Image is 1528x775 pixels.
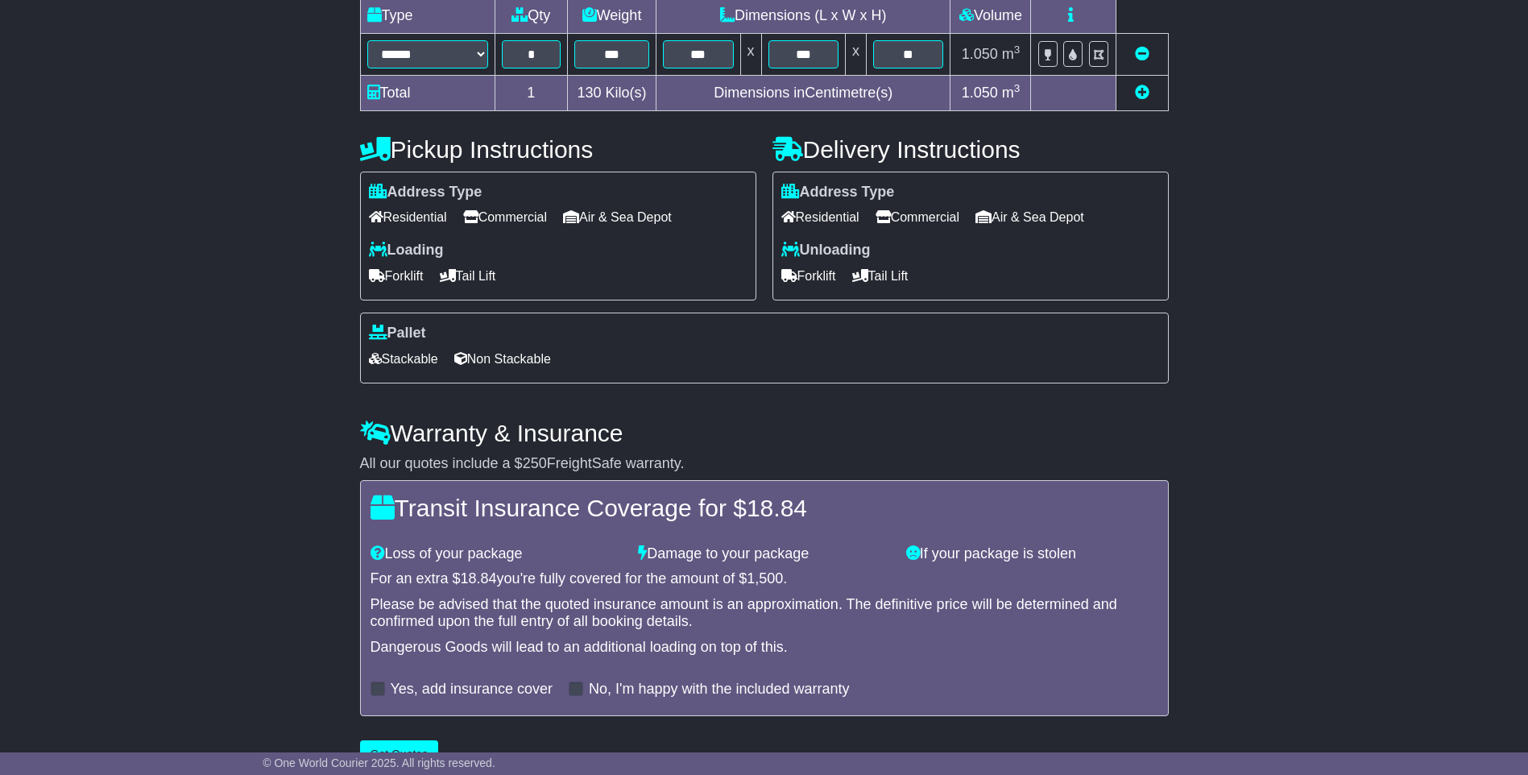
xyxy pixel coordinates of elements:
div: Loss of your package [362,545,631,563]
span: Air & Sea Depot [563,205,672,230]
td: Kilo(s) [568,75,656,110]
span: 1,500 [747,570,783,586]
label: Loading [369,242,444,259]
label: No, I'm happy with the included warranty [589,681,850,698]
div: All our quotes include a $ FreightSafe warranty. [360,455,1169,473]
span: Air & Sea Depot [975,205,1084,230]
td: 1 [495,75,568,110]
span: Tail Lift [440,263,496,288]
a: Remove this item [1135,46,1149,62]
span: m [1002,46,1021,62]
div: Please be advised that the quoted insurance amount is an approximation. The definitive price will... [371,596,1158,631]
span: Forklift [781,263,836,288]
td: Dimensions in Centimetre(s) [656,75,950,110]
span: Stackable [369,346,438,371]
span: Commercial [463,205,547,230]
div: If your package is stolen [898,545,1166,563]
span: Non Stackable [454,346,551,371]
div: Dangerous Goods will lead to an additional loading on top of this. [371,639,1158,657]
label: Address Type [781,184,895,201]
span: Tail Lift [852,263,909,288]
a: Add new item [1135,85,1149,101]
span: Commercial [876,205,959,230]
label: Pallet [369,325,426,342]
span: © One World Courier 2025. All rights reserved. [263,756,495,769]
td: Total [360,75,495,110]
sup: 3 [1014,44,1021,56]
h4: Transit Insurance Coverage for $ [371,495,1158,521]
span: m [1002,85,1021,101]
label: Address Type [369,184,482,201]
span: Residential [369,205,447,230]
label: Yes, add insurance cover [391,681,553,698]
div: Damage to your package [630,545,898,563]
span: 1.050 [962,46,998,62]
div: For an extra $ you're fully covered for the amount of $ . [371,570,1158,588]
h4: Warranty & Insurance [360,420,1169,446]
td: x [845,33,866,75]
span: 18.84 [747,495,807,521]
sup: 3 [1014,82,1021,94]
label: Unloading [781,242,871,259]
span: 1.050 [962,85,998,101]
td: x [740,33,761,75]
span: 250 [523,455,547,471]
span: Forklift [369,263,424,288]
button: Get Quotes [360,740,439,769]
span: 130 [578,85,602,101]
span: 18.84 [461,570,497,586]
span: Residential [781,205,859,230]
h4: Pickup Instructions [360,136,756,163]
h4: Delivery Instructions [772,136,1169,163]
